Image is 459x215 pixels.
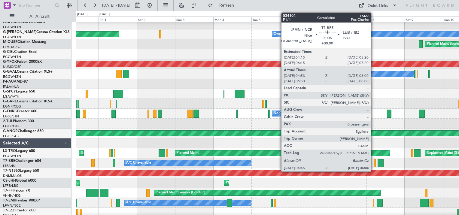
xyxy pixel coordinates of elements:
a: LFMD/CEQ [3,45,20,49]
div: Owner [274,30,284,39]
a: G-CIELCitation Excel [3,50,37,54]
a: G-VNORChallenger 650 [3,129,44,133]
div: Mon 4 [213,17,251,22]
span: G-GAAL [3,70,17,74]
div: Wed 6 [290,17,328,22]
div: A/C Unavailable [126,159,151,168]
span: 2-TIJL [3,120,13,123]
a: EGNR/CEG [3,104,21,109]
div: A/C Unavailable [126,198,151,207]
a: VHHH/HKG [3,193,21,198]
a: EGGW/LTN [3,154,21,158]
a: EGGW/LTN [3,25,21,29]
span: M-OUSE [3,40,17,44]
div: No Crew [274,109,287,118]
div: Quick Links [368,3,388,9]
a: CS-JHHGlobal 6000 [3,179,36,183]
a: T7-FFIFalcon 7X [3,189,30,192]
span: T7-FFI [3,189,14,192]
div: Sat 2 [137,17,175,22]
span: T7-EMI [3,199,15,202]
a: EGGW/LTN [3,35,21,39]
span: Refresh [214,3,239,8]
span: P4-AUA [3,80,17,83]
a: G-SPCYLegacy 650 [3,90,35,93]
a: T7-N1960Legacy 650 [3,169,39,173]
span: G-SPUR [3,20,16,24]
span: G-GARE [3,100,17,103]
a: LFPB/LBG [3,183,19,188]
a: G-GAALCessna Citation XLS+ [3,70,53,74]
div: Thu 31 [60,17,98,22]
span: CS-JHH [3,179,16,183]
span: G-SPCY [3,90,16,93]
div: Planned Maint [177,149,199,158]
button: Refresh [205,1,241,10]
div: Sat 9 [405,17,443,22]
button: All Aircraft [7,12,65,21]
a: G-YFOXFalcon 2000EX [3,60,42,64]
a: G-GARECessna Citation XLS+ [3,100,53,103]
div: Thu 7 [328,17,366,22]
a: M-OUSECitation Mustang [3,40,47,44]
span: T7-N1960 [3,169,20,173]
a: G-SPURCessna Citation II [3,20,45,24]
div: [DATE] [77,12,87,17]
div: Sun 3 [175,17,213,22]
div: Fri 1 [99,17,137,22]
a: DNMM/LOS [3,174,22,178]
a: EGTK/OXF [3,124,20,129]
a: P4-AUAMD-87 [3,80,28,83]
a: LTBA/ISL [3,164,17,168]
span: G-[PERSON_NAME] [3,30,36,34]
a: LFMN/NCE [3,203,21,208]
div: No Crew [291,69,305,78]
a: FALA/HLA [3,84,19,89]
span: T7-LZZI [3,209,15,212]
a: G-[PERSON_NAME]Cessna Citation XLS [3,30,70,34]
span: All Aircraft [16,14,63,19]
button: Quick Links [356,1,400,10]
a: EGLF/FAB [3,134,19,138]
div: [DATE] [99,12,110,17]
a: UUMO/OSF [3,65,21,69]
span: T7-BRE [3,159,15,163]
div: Fri 8 [366,17,405,22]
div: Planned Maint Geneva (Cointrin) [156,188,205,197]
a: EGGW/LTN [3,74,21,79]
span: G-CIEL [3,50,14,54]
a: T7-LZZIPraetor 600 [3,209,35,212]
span: G-ENRG [3,110,17,113]
div: Unplanned Maint [GEOGRAPHIC_DATA] ([GEOGRAPHIC_DATA]) [81,149,180,158]
div: Tue 5 [251,17,290,22]
span: LX-TRO [3,149,16,153]
a: LGAV/ATH [3,94,19,99]
a: EGGW/LTN [3,55,21,59]
a: LX-TROLegacy 650 [3,149,35,153]
a: T7-EMIHawker 900XP [3,199,40,202]
input: Trip Number [18,1,53,10]
a: 2-TIJLPhenom 300 [3,120,34,123]
div: Planned Maint [GEOGRAPHIC_DATA] ([GEOGRAPHIC_DATA]) [226,178,321,187]
span: G-VNOR [3,129,18,133]
span: G-YFOX [3,60,17,64]
a: T7-BREChallenger 604 [3,159,41,163]
a: G-ENRGPraetor 600 [3,110,37,113]
a: EGSS/STN [3,114,19,119]
span: [DATE] - [DATE] [102,3,130,8]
